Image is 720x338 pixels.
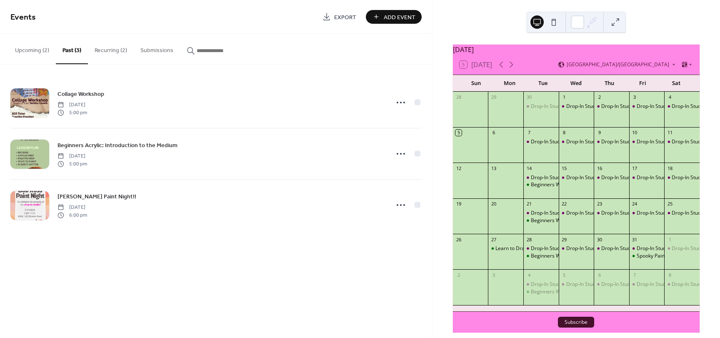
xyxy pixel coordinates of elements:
[566,281,611,288] div: Drop-In Studio 12-4
[455,236,462,243] div: 26
[664,138,700,145] div: Drop-In Studio 12-4
[526,272,532,278] div: 4
[667,236,673,243] div: 1
[455,94,462,100] div: 28
[561,201,567,207] div: 22
[561,272,567,278] div: 5
[566,210,611,217] div: Drop-In Studio 12-4
[601,103,646,110] div: Drop-In Studio 12-4
[594,174,629,181] div: Drop-In Studio 12-4
[601,210,646,217] div: Drop-In Studio 12-4
[629,138,665,145] div: Drop-In Studio 12-4
[531,210,576,217] div: Drop-In Studio 12-4
[334,13,356,22] span: Export
[488,245,523,252] div: Learn to Draw: Cartoons!
[601,138,646,145] div: Drop-In Studio 12-4
[490,165,497,171] div: 13
[57,192,136,201] a: [PERSON_NAME] Paint Night!!
[566,245,611,252] div: Drop-In Studio 12-4
[667,165,673,171] div: 18
[8,34,56,63] button: Upcoming (2)
[596,130,602,136] div: 9
[632,272,638,278] div: 7
[637,253,680,260] div: Spooky Paint Night
[594,138,629,145] div: Drop-In Studio 12-4
[559,174,594,181] div: Drop-In Studio 12-4
[664,174,700,181] div: Drop-In Studio 12-4
[629,281,665,288] div: Drop-In Studio 12-4
[493,75,526,92] div: Mon
[637,103,682,110] div: Drop-In Studio 12-4
[559,210,594,217] div: Drop-In Studio 12-4
[57,153,87,160] span: [DATE]
[10,9,36,25] span: Events
[490,201,497,207] div: 20
[523,138,559,145] div: Drop-In Studio 12-4
[637,138,682,145] div: Drop-In Studio 12-4
[672,103,717,110] div: Drop-In Studio 12-4
[523,281,559,288] div: Drop-In Studio 12-4
[664,210,700,217] div: Drop-In Studio 12-4
[57,204,87,211] span: [DATE]
[526,236,532,243] div: 28
[455,272,462,278] div: 2
[632,130,638,136] div: 10
[559,138,594,145] div: Drop-In Studio 12-4
[88,34,134,63] button: Recurring (2)
[523,288,559,295] div: Beginners Watercolour Classes
[566,174,611,181] div: Drop-In Studio 12-4
[601,174,646,181] div: Drop-In Studio 12-4
[366,10,422,24] button: Add Event
[523,174,559,181] div: Drop-In Studio 12-4
[632,236,638,243] div: 31
[632,201,638,207] div: 24
[596,272,602,278] div: 6
[57,109,87,116] span: 5:00 pm
[632,165,638,171] div: 17
[455,165,462,171] div: 12
[455,201,462,207] div: 19
[629,253,665,260] div: Spooky Paint Night
[601,245,646,252] div: Drop-In Studio 12-4
[637,281,682,288] div: Drop-In Studio 12-4
[57,211,87,219] span: 6:00 pm
[566,103,611,110] div: Drop-In Studio 12-4
[660,75,693,92] div: Sat
[460,75,493,92] div: Sun
[558,317,594,328] button: Subscribe
[632,94,638,100] div: 3
[637,210,682,217] div: Drop-In Studio 12-4
[667,272,673,278] div: 8
[626,75,660,92] div: Fri
[594,210,629,217] div: Drop-In Studio 12-4
[316,10,362,24] a: Export
[523,210,559,217] div: Drop-In Studio 12-4
[566,138,611,145] div: Drop-In Studio 12-4
[531,288,604,295] div: Beginners Watercolour Classes
[495,245,553,252] div: Learn to Draw: Cartoons!
[526,130,532,136] div: 7
[57,160,87,168] span: 5:00 pm
[523,217,559,224] div: Beginners Watercolour Classes
[629,245,665,252] div: Drop-In Studio 12-4
[57,141,177,150] span: Beginners Acrylic: Introduction to the Medium
[531,217,604,224] div: Beginners Watercolour Classes
[560,75,593,92] div: Wed
[384,13,415,22] span: Add Event
[672,174,717,181] div: Drop-In Studio 12-4
[664,281,700,288] div: Drop-In Studio 12-4
[596,165,602,171] div: 16
[561,94,567,100] div: 1
[593,75,626,92] div: Thu
[672,281,717,288] div: Drop-In Studio 12-4
[596,236,602,243] div: 30
[490,272,497,278] div: 3
[664,245,700,252] div: Drop-In Studio 12-4
[453,45,700,55] div: [DATE]
[567,62,669,67] span: [GEOGRAPHIC_DATA]/[GEOGRAPHIC_DATA]
[531,245,576,252] div: Drop-In Studio 12-4
[531,103,576,110] div: Drop-In Studio 12-4
[561,130,567,136] div: 8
